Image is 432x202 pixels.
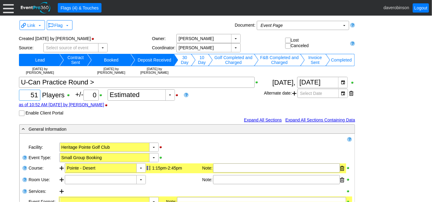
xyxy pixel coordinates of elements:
span: Link [21,22,42,28]
div: Show Room Use when printing; click to hide Room Use when printing. [346,178,352,182]
div: Alternate date: [264,88,355,99]
td: Change status to Completed [330,54,353,66]
span: Players [42,91,65,99]
div: Show Event Type when printing; click to hide Event Type when printing. [159,155,166,160]
span: Flag [48,22,70,28]
a: as of 10:52 AM [DATE] by [PERSON_NAME] [19,102,104,107]
td: [DATE] by [PERSON_NAME] [135,66,174,75]
span: [DATE], [272,79,295,86]
span: Add another alternate date [293,89,297,98]
div: Show Plus/Minus Count when printing; click to hide Plus/Minus Count when printing. [99,93,106,97]
div: Hide Guest Count Stamp when printing; click to show Guest Count Stamp when printing. [104,103,111,107]
td: Change status to F&B Completed and Charged [259,54,300,66]
div: Add room [59,175,65,185]
div: Course: [28,163,59,174]
div: Add service [59,187,65,196]
div: 1:15pm-2:45pm [152,166,201,170]
span: daverobinson [383,5,409,10]
div: Room Use: [28,174,59,186]
div: Source: [19,45,43,50]
div: Owner: [152,36,176,41]
td: [DATE] by [PERSON_NAME] [92,66,131,75]
div: Show Course when printing; click to hide Course when printing. [346,166,352,170]
span: Flag [54,23,63,28]
div: Event Type: [28,152,59,163]
div: Show this item on timeline; click to toggle [146,163,151,173]
span: +/- [75,91,107,98]
td: Change status to Golf Completed and Charged [213,54,254,66]
a: Expand All Sections Containing Data [285,118,355,122]
td: Change status to Deposit Received [135,54,174,66]
div: Show Event Date when printing; click to hide Event Date when printing. [350,80,355,85]
div: Note: [202,175,213,185]
div: Show Services when printing; click to hide Services when printing. [346,189,352,193]
div: Lost Canceled [285,38,348,49]
span: General Information [29,127,67,132]
div: Hide Status Bar when printing; click to show Status Bar when printing. [91,37,98,41]
label: Enable Client Portal [25,110,63,115]
span: Select source of event [45,43,90,52]
div: Coordinator: [152,45,176,50]
div: Hide Guest Count Status when printing; click to show Guest Count Status when printing. [175,93,182,97]
td: Change status to Lead [21,54,60,66]
td: Change status to Contract Sent [64,54,87,66]
div: Document: [234,21,257,31]
div: General Information [21,125,328,133]
td: Change status to Booked [92,54,131,66]
div: Remove this date [349,89,354,98]
span: Flags (4) & Touches [59,5,100,11]
div: Remove room [340,175,345,185]
span: Select Date [299,89,323,98]
img: EventPro360 [20,1,52,15]
div: Edit start & end times [151,163,202,173]
div: Facility: [28,142,59,152]
div: Created [DATE] by [PERSON_NAME] [19,34,152,43]
a: Logout [413,3,429,13]
div: Remove course [340,164,345,173]
div: Show Guest Count when printing; click to hide Guest Count when printing. [66,93,73,97]
span: Link [27,23,35,28]
div: Note: [202,163,213,173]
div: Show Event Title when printing; click to hide Event Title when printing. [255,80,262,84]
div: Menu: Click or 'Crtl+M' to toggle menu open/close [3,2,14,13]
a: Expand All Sections [244,118,282,122]
td: Change status to 30 Day [178,54,191,66]
div: Services: [28,186,59,196]
div: Add course [59,163,65,174]
td: Change status to 10 Day [196,54,208,66]
td: [DATE] by [PERSON_NAME] [21,66,60,75]
i: Event Page [261,23,283,28]
div: Hide Facility when printing; click to show Facility when printing. [159,145,166,149]
td: Change status to Invoice Sent [305,54,326,66]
